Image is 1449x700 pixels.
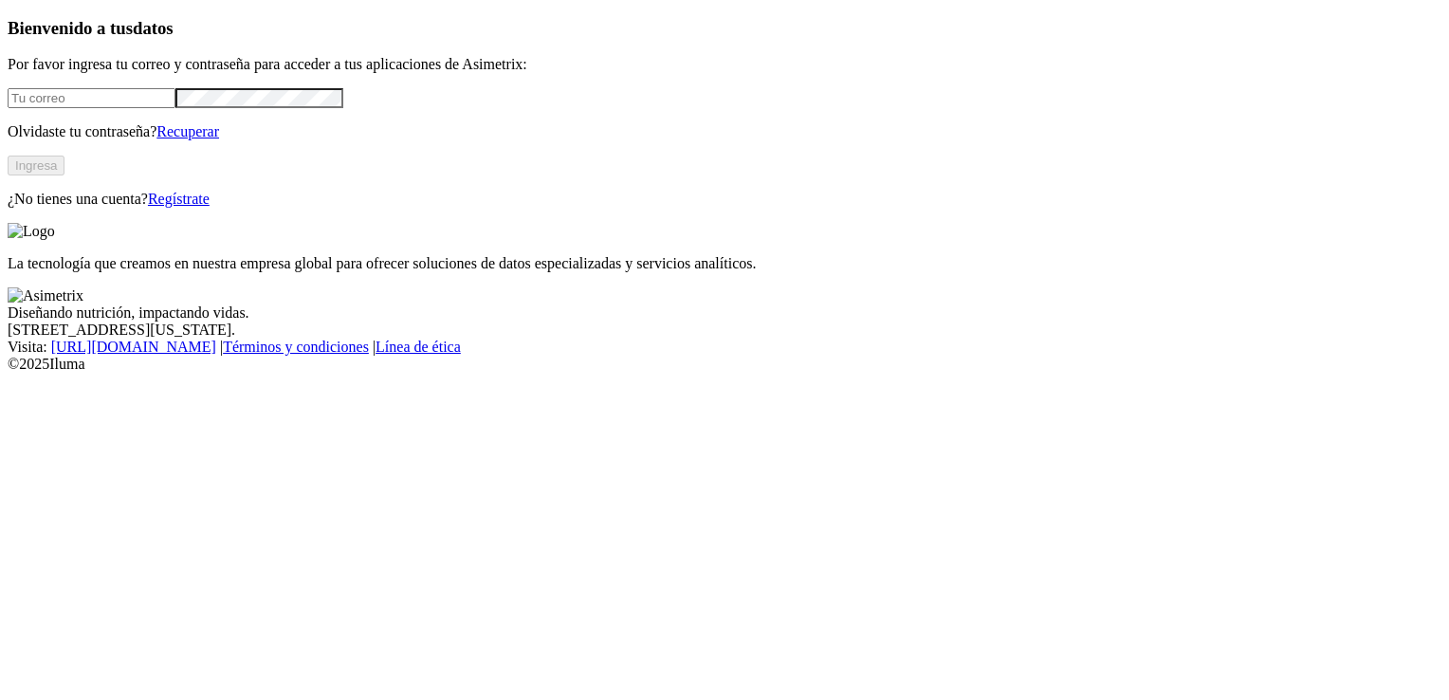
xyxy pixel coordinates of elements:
[8,322,1441,339] div: [STREET_ADDRESS][US_STATE].
[8,88,175,108] input: Tu correo
[8,56,1441,73] p: Por favor ingresa tu correo y contraseña para acceder a tus aplicaciones de Asimetrix:
[8,255,1441,272] p: La tecnología que creamos en nuestra empresa global para ofrecer soluciones de datos especializad...
[8,123,1441,140] p: Olvidaste tu contraseña?
[8,18,1441,39] h3: Bienvenido a tus
[8,156,64,175] button: Ingresa
[8,356,1441,373] div: © 2025 Iluma
[133,18,174,38] span: datos
[376,339,461,355] a: Línea de ética
[8,223,55,240] img: Logo
[8,304,1441,322] div: Diseñando nutrición, impactando vidas.
[51,339,216,355] a: [URL][DOMAIN_NAME]
[223,339,369,355] a: Términos y condiciones
[8,339,1441,356] div: Visita : | |
[8,287,83,304] img: Asimetrix
[8,191,1441,208] p: ¿No tienes una cuenta?
[148,191,210,207] a: Regístrate
[156,123,219,139] a: Recuperar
